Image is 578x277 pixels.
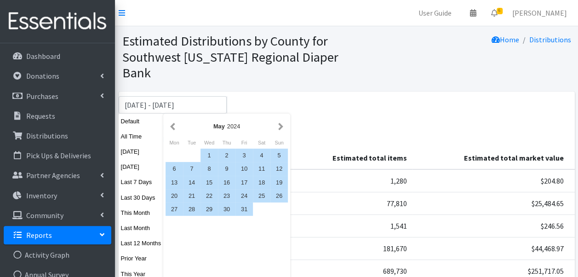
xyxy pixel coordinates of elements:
p: Dashboard [26,52,60,61]
p: Requests [26,111,55,121]
a: Donations [4,67,111,85]
div: Saturday [253,137,270,149]
td: 1,280 [293,169,412,192]
p: Donations [26,71,59,81]
th: Estimated total market value [412,147,575,169]
div: 1 [200,149,218,162]
p: Purchases [26,92,58,101]
a: 6 [484,4,505,22]
div: 21 [183,189,200,202]
div: 15 [200,176,218,189]
p: Distributions [26,131,68,140]
div: 10 [235,162,253,175]
a: Activity Graph [4,246,111,264]
a: Partner Agencies [4,166,111,185]
span: 6 [497,8,503,14]
div: Tuesday [183,137,200,149]
a: Reports [4,226,111,244]
p: Partner Agencies [26,171,80,180]
div: 8 [200,162,218,175]
button: Last 12 Months [119,237,164,250]
button: This Month [119,206,164,219]
div: 30 [218,202,235,216]
button: Last 30 Days [119,191,164,204]
div: 9 [218,162,235,175]
td: $204.80 [412,169,575,192]
div: 17 [235,176,253,189]
th: Estimated total items [293,147,412,169]
span: 2024 [227,123,240,130]
div: 18 [253,176,270,189]
button: [DATE] [119,145,164,158]
a: Inventory [4,186,111,205]
div: 19 [270,176,288,189]
a: [PERSON_NAME] [505,4,574,22]
button: Default [119,115,164,128]
td: 1,541 [293,214,412,237]
p: Pick Ups & Deliveries [26,151,91,160]
td: $44,468.97 [412,237,575,260]
div: 13 [166,176,183,189]
div: 27 [166,202,183,216]
strong: May [213,123,225,130]
img: HumanEssentials [4,6,111,37]
td: 77,810 [293,192,412,214]
div: 12 [270,162,288,175]
button: Last Month [119,221,164,235]
div: 29 [200,202,218,216]
p: Reports [26,231,52,240]
input: January 1, 2011 - December 31, 2011 [119,96,227,114]
h1: Estimated Distributions by County for Southwest [US_STATE] Regional Diaper Bank [122,33,343,81]
a: Distributions [4,127,111,145]
div: 16 [218,176,235,189]
button: [DATE] [119,160,164,173]
a: Requests [4,107,111,125]
td: $246.56 [412,214,575,237]
p: Inventory [26,191,57,200]
div: 26 [270,189,288,202]
div: 14 [183,176,200,189]
div: 31 [235,202,253,216]
div: Wednesday [200,137,218,149]
div: 11 [253,162,270,175]
div: 6 [166,162,183,175]
div: 3 [235,149,253,162]
div: 20 [166,189,183,202]
div: 5 [270,149,288,162]
div: Thursday [218,137,235,149]
div: Friday [235,137,253,149]
button: Last 7 Days [119,175,164,189]
button: Prior Year [119,252,164,265]
div: Monday [166,137,183,149]
div: 28 [183,202,200,216]
td: $25,484.65 [412,192,575,214]
div: 23 [218,189,235,202]
a: Community [4,206,111,225]
div: 2 [218,149,235,162]
div: 4 [253,149,270,162]
button: All Time [119,130,164,143]
a: Purchases [4,87,111,105]
a: Pick Ups & Deliveries [4,146,111,165]
a: Dashboard [4,47,111,65]
div: 22 [200,189,218,202]
div: 7 [183,162,200,175]
a: User Guide [411,4,459,22]
div: 24 [235,189,253,202]
a: Distributions [529,35,571,44]
p: Community [26,211,63,220]
div: Sunday [270,137,288,149]
div: 25 [253,189,270,202]
td: 181,670 [293,237,412,260]
a: Home [492,35,519,44]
